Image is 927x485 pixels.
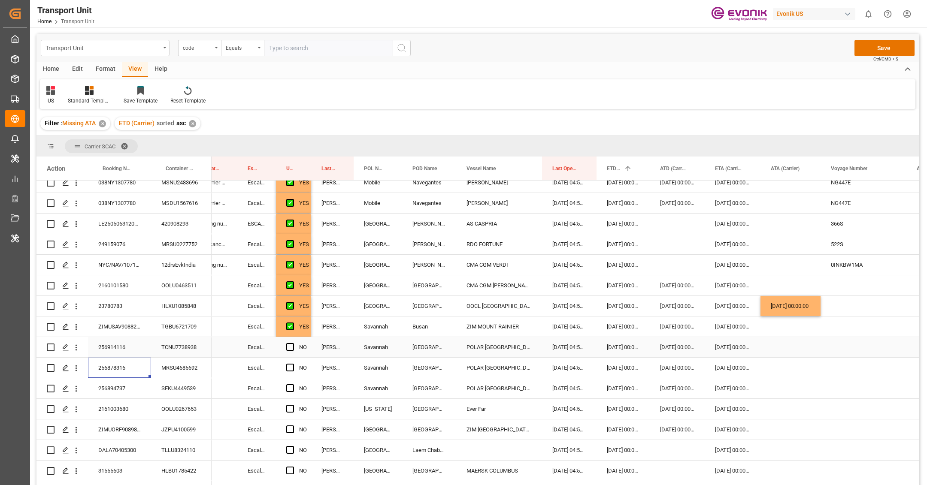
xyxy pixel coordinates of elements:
div: YES [299,276,309,295]
div: OOCL [GEOGRAPHIC_DATA] [456,296,542,316]
div: [PERSON_NAME] [311,461,354,481]
div: [PERSON_NAME] [311,316,354,337]
div: [DATE] 04:50:07 [542,358,597,378]
span: Container Number [166,166,194,172]
div: [DATE] 00:00:00 [597,399,650,419]
div: OOLU0463511 [151,275,212,295]
div: [DATE] 04:50:07 [542,172,597,193]
div: [DATE] 04:50:07 [542,399,597,419]
div: NO [299,399,307,419]
div: [GEOGRAPHIC_DATA] [402,358,456,378]
div: [GEOGRAPHIC_DATA] [402,461,456,481]
div: [PERSON_NAME] [311,172,354,193]
div: MRSU0227752 [151,234,212,254]
div: YES [299,296,309,316]
button: Save [854,40,915,56]
button: Help Center [878,4,897,24]
div: [DATE] 00:00:00 [650,316,705,337]
div: Press SPACE to select this row. [36,193,212,214]
div: [DATE] 00:00:00 [705,296,760,316]
div: Escalated [237,193,276,213]
div: 366S [821,214,906,234]
div: YES [299,317,309,337]
div: Equals [226,42,255,52]
div: Escalated [237,172,276,193]
div: ZIMUSAV9088248 [88,316,151,337]
div: [DATE] 00:00:00 [597,255,650,275]
div: POLAR [GEOGRAPHIC_DATA] [456,337,542,357]
div: [GEOGRAPHIC_DATA] [402,275,456,295]
div: YES [299,235,309,254]
div: [DATE] 00:00:00 [597,461,650,481]
div: POLAR [GEOGRAPHIC_DATA] [456,358,542,378]
div: [GEOGRAPHIC_DATA] [402,337,456,357]
div: MSDU1567616 [151,193,212,213]
div: Press SPACE to select this row. [36,337,212,358]
div: 0INKBW1MA [821,255,906,275]
div: [DATE] 00:00:00 [650,358,705,378]
div: Savannah [354,316,402,337]
div: Escalated [237,378,276,398]
div: Press SPACE to select this row. [36,316,212,337]
div: Action [47,165,65,172]
div: [DATE] 00:00:00 [650,378,705,398]
div: HLXU1085848 [151,296,212,316]
div: [PERSON_NAME] [311,275,354,295]
div: Press SPACE to select this row. [36,255,212,275]
div: [DATE] 00:00:00 [705,440,760,460]
div: NYC/NAV/1071532 [88,255,151,275]
div: [GEOGRAPHIC_DATA] [GEOGRAPHIC_DATA] [402,419,456,440]
div: [DATE] 00:00:00 [650,275,705,295]
div: US [46,97,55,105]
img: Evonik-brand-mark-Deep-Purple-RGB.jpeg_1700498283.jpeg [711,6,767,21]
div: [DATE] 04:50:07 [542,337,597,357]
div: ✕ [189,120,196,127]
div: [DATE] 04:50:07 [542,214,597,234]
div: [DATE] 04:50:07 [542,378,597,398]
div: Evonik US [773,8,855,20]
div: Savannah [354,337,402,357]
div: TLLU8324110 [151,440,212,460]
input: Type to search [264,40,393,56]
div: Escalated [237,440,276,460]
div: Press SPACE to select this row. [36,461,212,481]
div: [DATE] 00:00:00 [597,316,650,337]
div: Press SPACE to select this row. [36,399,212,419]
div: 256914116 [88,337,151,357]
span: ETA (Carrier) [715,166,742,172]
div: [GEOGRAPHIC_DATA] [402,378,456,398]
div: [DATE] 04:50:07 [542,316,597,337]
div: Press SPACE to select this row. [36,419,212,440]
div: 31555603 [88,461,151,481]
div: Escalated [237,275,276,295]
div: NO [299,440,307,460]
div: Press SPACE to select this row. [36,296,212,316]
span: POL Name [364,166,384,172]
span: Last Opened By [321,166,336,172]
div: 256894737 [88,378,151,398]
div: Mobile [354,193,402,213]
div: Transport Unit [37,4,94,17]
div: Ever Far [456,399,542,419]
div: Home [36,62,66,77]
div: NG447E [821,172,906,193]
div: [GEOGRAPHIC_DATA] [354,296,402,316]
div: Escalated [237,316,276,337]
div: ZIM MOUNT RAINIER [456,316,542,337]
div: [GEOGRAPHIC_DATA] [354,461,402,481]
span: Filter : [45,120,62,127]
div: Escalated [237,419,276,440]
div: 038NY1307780 [88,172,151,193]
div: YES [299,173,309,193]
div: [PERSON_NAME] ([PERSON_NAME]) [402,255,456,275]
div: Escalated [237,461,276,481]
div: YES [299,193,309,213]
div: [PERSON_NAME] [311,214,354,234]
div: TGBU6721709 [151,316,212,337]
div: Savannah [354,358,402,378]
div: [DATE] 00:00:00 [705,255,760,275]
div: Savannah [354,378,402,398]
div: [GEOGRAPHIC_DATA] [402,296,456,316]
div: [DATE] 00:00:00 [650,193,705,213]
div: [DATE] 00:00:00 [705,419,760,440]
